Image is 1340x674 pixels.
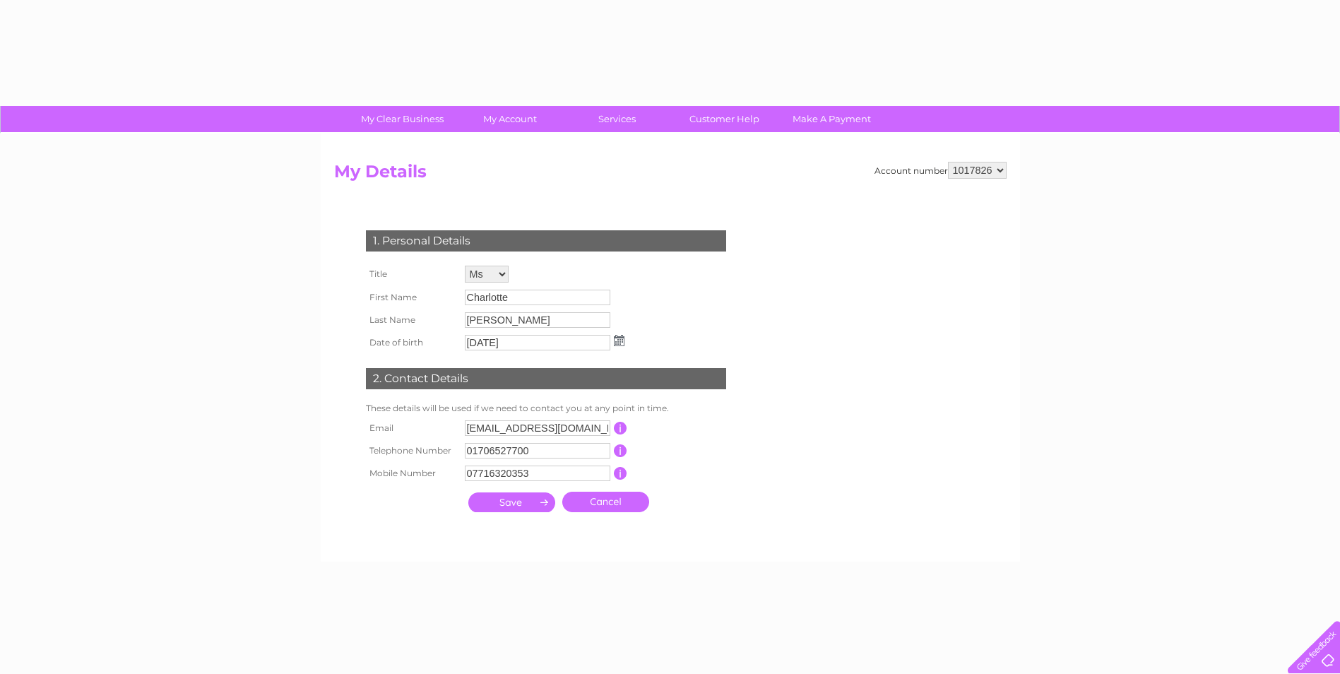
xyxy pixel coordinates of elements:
[468,492,555,512] input: Submit
[362,331,461,354] th: Date of birth
[366,230,726,252] div: 1. Personal Details
[362,400,730,417] td: These details will be used if we need to contact you at any point in time.
[874,162,1007,179] div: Account number
[773,106,890,132] a: Make A Payment
[362,286,461,309] th: First Name
[559,106,675,132] a: Services
[362,309,461,331] th: Last Name
[344,106,461,132] a: My Clear Business
[614,444,627,457] input: Information
[614,335,624,346] img: ...
[614,422,627,434] input: Information
[362,417,461,439] th: Email
[666,106,783,132] a: Customer Help
[334,162,1007,189] h2: My Details
[451,106,568,132] a: My Account
[362,262,461,286] th: Title
[362,439,461,462] th: Telephone Number
[562,492,649,512] a: Cancel
[362,462,461,485] th: Mobile Number
[614,467,627,480] input: Information
[366,368,726,389] div: 2. Contact Details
